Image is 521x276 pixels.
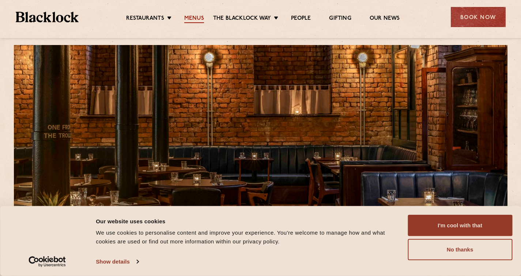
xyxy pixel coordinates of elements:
img: BL_Textured_Logo-footer-cropped.svg [16,12,79,22]
a: People [291,15,311,23]
a: Gifting [329,15,351,23]
a: The Blacklock Way [213,15,271,23]
a: Our News [370,15,400,23]
a: Restaurants [126,15,164,23]
a: Usercentrics Cookiebot - opens in a new window [15,256,79,267]
div: We use cookies to personalise content and improve your experience. You're welcome to manage how a... [96,228,399,246]
button: No thanks [408,239,512,260]
a: Show details [96,256,138,267]
div: Book Now [451,7,506,27]
div: Our website uses cookies [96,217,399,225]
button: I'm cool with that [408,215,512,236]
a: Menus [184,15,204,23]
